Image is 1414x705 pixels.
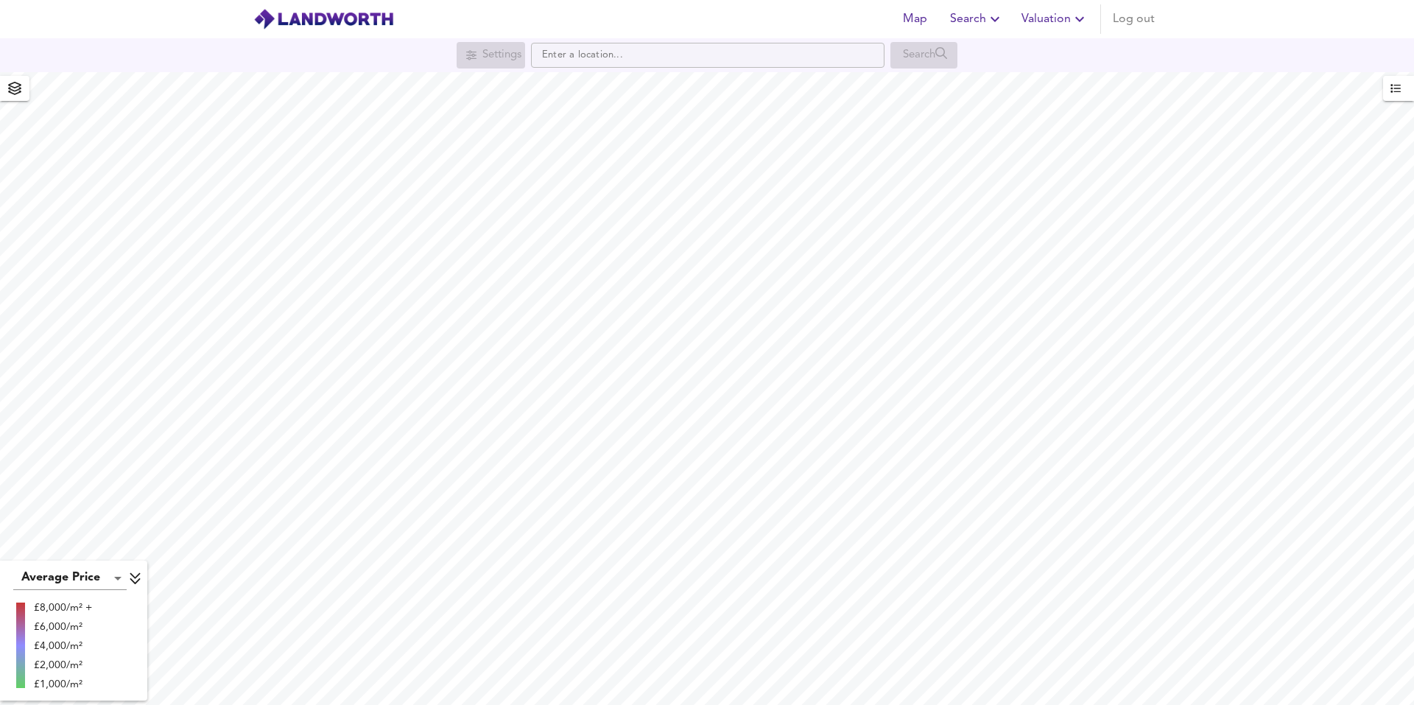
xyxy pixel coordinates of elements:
[897,9,932,29] span: Map
[950,9,1004,29] span: Search
[890,42,957,69] div: Search for a location first or explore the map
[1016,4,1094,34] button: Valuation
[891,4,938,34] button: Map
[34,658,92,673] div: £2,000/m²
[1107,4,1161,34] button: Log out
[1113,9,1155,29] span: Log out
[944,4,1010,34] button: Search
[34,677,92,692] div: £1,000/m²
[34,620,92,634] div: £6,000/m²
[34,639,92,653] div: £4,000/m²
[457,42,525,69] div: Search for a location first or explore the map
[34,600,92,615] div: £8,000/m² +
[1021,9,1088,29] span: Valuation
[253,8,394,30] img: logo
[531,43,884,68] input: Enter a location...
[13,567,127,590] div: Average Price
